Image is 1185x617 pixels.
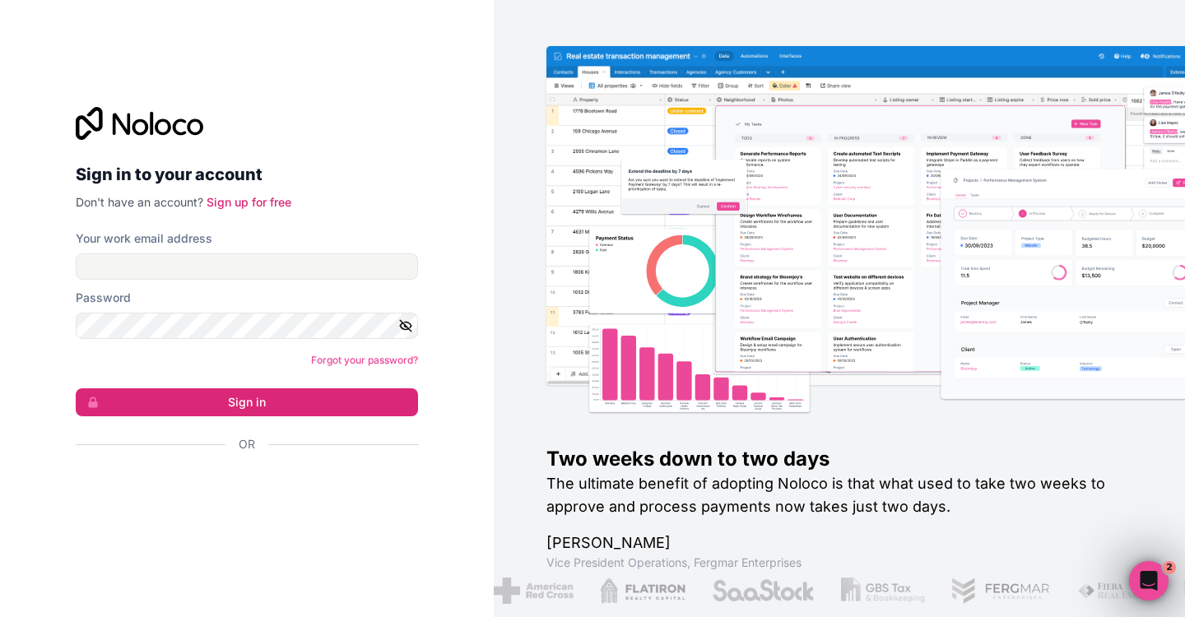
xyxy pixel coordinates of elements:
[1129,561,1169,601] iframe: Intercom live chat
[239,436,255,452] span: Or
[546,531,1132,554] h1: [PERSON_NAME]
[1077,578,1155,604] img: /assets/fiera-fwj2N5v4.png
[76,313,418,339] input: Password
[76,290,131,306] label: Password
[76,230,212,247] label: Your work email address
[493,578,573,604] img: /assets/american-red-cross-BAupjrZR.png
[1163,561,1176,574] span: 2
[950,578,1051,604] img: /assets/fergmar-CudnrXN5.png
[76,388,418,416] button: Sign in
[599,578,685,604] img: /assets/flatiron-C8eUkumj.png
[76,195,203,209] span: Don't have an account?
[711,578,815,604] img: /assets/saastock-C6Zbiodz.png
[311,354,418,366] a: Forgot your password?
[546,472,1132,518] h2: The ultimate benefit of adopting Noloco is that what used to take two weeks to approve and proces...
[76,253,418,280] input: Email address
[76,160,418,189] h2: Sign in to your account
[840,578,924,604] img: /assets/gbstax-C-GtDUiK.png
[546,446,1132,472] h1: Two weeks down to two days
[67,471,413,507] iframe: Sign in with Google Button
[546,554,1132,571] h1: Vice President Operations , Fergmar Enterprises
[207,195,291,209] a: Sign up for free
